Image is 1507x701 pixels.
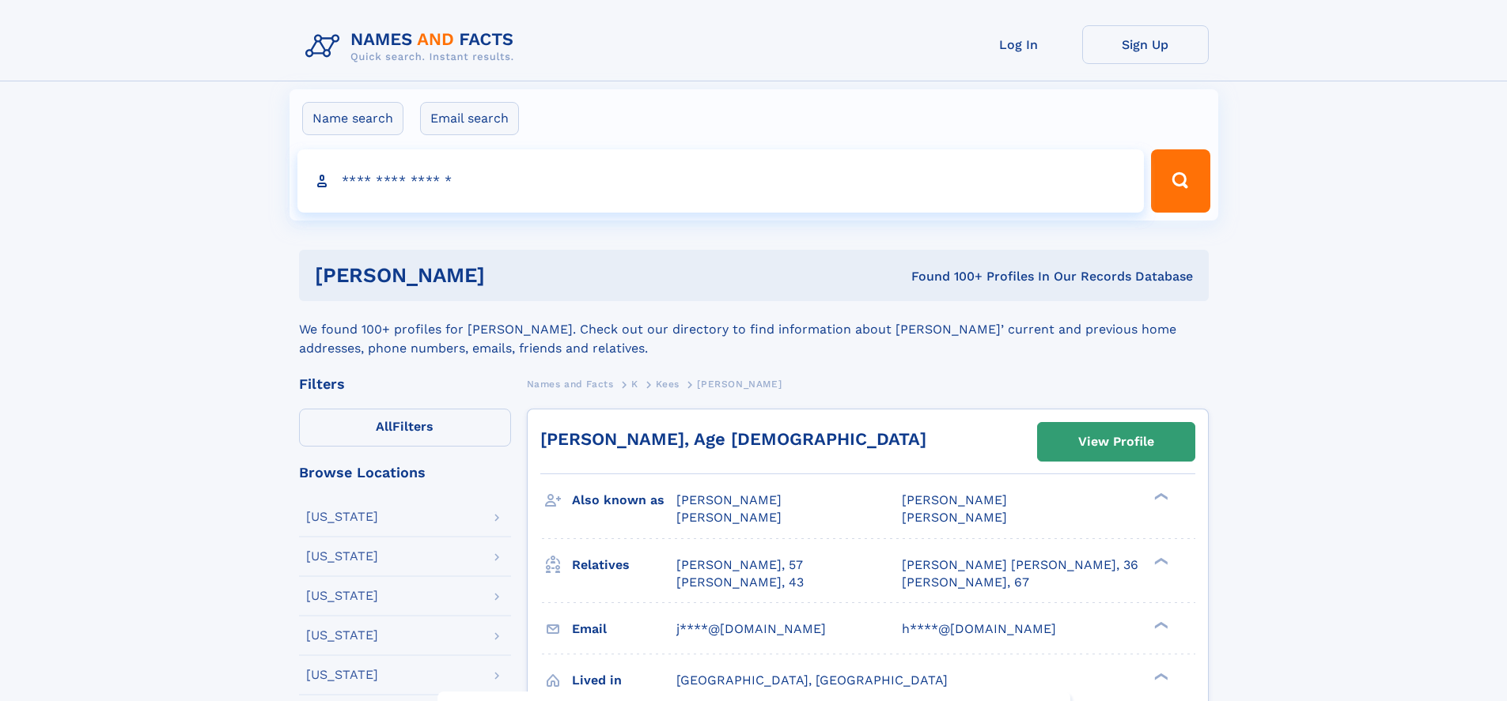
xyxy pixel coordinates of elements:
h3: Relatives [572,552,676,579]
a: [PERSON_NAME], Age [DEMOGRAPHIC_DATA] [540,429,926,449]
div: Found 100+ Profiles In Our Records Database [698,268,1193,285]
span: [PERSON_NAME] [902,510,1007,525]
a: [PERSON_NAME], 57 [676,556,803,574]
div: ❯ [1150,620,1169,630]
label: Name search [302,102,403,135]
label: Filters [299,409,511,447]
a: K [631,374,638,394]
img: Logo Names and Facts [299,25,527,68]
a: Sign Up [1082,25,1209,64]
span: [GEOGRAPHIC_DATA], [GEOGRAPHIC_DATA] [676,673,948,688]
button: Search Button [1151,149,1210,213]
div: ❯ [1150,671,1169,681]
a: View Profile [1038,423,1195,461]
h1: [PERSON_NAME] [315,266,699,285]
span: [PERSON_NAME] [902,492,1007,507]
a: [PERSON_NAME] [PERSON_NAME], 36 [902,556,1138,574]
span: K [631,379,638,390]
span: [PERSON_NAME] [676,492,782,507]
div: View Profile [1078,424,1154,460]
div: We found 100+ profiles for [PERSON_NAME]. Check out our directory to find information about [PERS... [299,301,1209,358]
div: ❯ [1150,492,1169,502]
a: Names and Facts [527,374,614,394]
label: Email search [420,102,519,135]
h3: Also known as [572,487,676,514]
h3: Lived in [572,667,676,694]
h3: Email [572,616,676,643]
span: [PERSON_NAME] [676,510,782,525]
div: Filters [299,377,511,391]
a: Kees [656,374,679,394]
div: [US_STATE] [306,511,378,523]
input: search input [297,149,1145,213]
span: [PERSON_NAME] [697,379,782,390]
a: Log In [956,25,1082,64]
span: Kees [656,379,679,390]
div: Browse Locations [299,465,511,480]
span: All [376,419,392,434]
div: [US_STATE] [306,550,378,563]
div: [US_STATE] [306,669,378,681]
div: [US_STATE] [306,629,378,642]
a: [PERSON_NAME], 67 [902,574,1029,591]
a: [PERSON_NAME], 43 [676,574,804,591]
div: [US_STATE] [306,590,378,602]
div: ❯ [1150,556,1169,566]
